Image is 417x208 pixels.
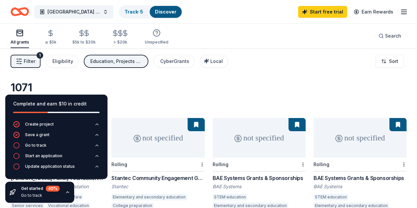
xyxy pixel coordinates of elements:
[213,174,306,182] div: BAE Systems Grants & Sponsorships
[11,4,29,19] a: Home
[11,81,104,94] div: 1071
[385,32,401,40] span: Search
[13,132,100,142] button: Save a grant
[47,8,100,16] span: [GEOGRAPHIC_DATA] Robotics Program
[213,162,228,167] div: Rolling
[213,118,306,158] div: not specified
[313,174,406,182] div: BAE Systems Grants & Sponsorships
[21,186,60,192] div: Get started
[145,26,168,48] button: Unspecified
[90,57,143,65] div: Education, Projects & programming
[111,118,204,158] div: not specified
[13,142,100,153] button: Go to track
[213,194,247,200] div: STEM education
[313,183,406,190] div: BAE Systems
[72,40,96,45] div: $5k to $20k
[111,27,129,48] button: > $20k
[119,5,182,18] button: Track· 5Discover
[11,55,41,68] button: Filter1
[52,57,73,65] div: Eligibility
[111,162,127,167] div: Rolling
[25,153,62,159] div: Start an application
[46,55,78,68] button: Eligibility
[145,40,168,45] div: Unspecified
[45,27,56,48] button: ≤ $5k
[111,40,129,45] div: > $20k
[160,57,189,65] div: CyberGrants
[111,183,204,190] div: Stantec
[13,100,100,108] div: Complete and earn $10 in credit
[375,55,404,68] button: Sort
[313,194,348,200] div: STEM education
[11,26,29,48] button: All grants
[11,40,29,45] div: All grants
[313,118,406,158] div: not specified
[213,183,306,190] div: BAE Systems
[389,57,398,65] span: Sort
[21,193,60,198] div: Go to track
[46,186,60,192] div: 40 %
[25,132,49,137] div: Save a grant
[373,29,406,43] button: Search
[111,194,187,200] div: Elementary and secondary education
[84,55,148,68] button: Education, Projects & programming
[72,27,96,48] button: $5k to $20k
[313,162,329,167] div: Rolling
[13,121,100,132] button: Create project
[25,122,54,127] div: Create project
[25,164,75,169] div: Update application status
[13,153,100,163] button: Start an application
[210,58,223,64] span: Local
[25,143,46,148] div: Go to track
[111,174,204,182] div: Stantec Community Engagement Grant
[34,5,113,18] button: [GEOGRAPHIC_DATA] Robotics Program
[200,55,228,68] button: Local
[298,6,347,18] a: Start free trial
[24,57,35,65] span: Filter
[155,9,176,15] a: Discover
[37,52,43,59] div: 1
[350,6,397,18] a: Earn Rewards
[125,9,143,15] a: Track· 5
[13,163,100,174] button: Update application status
[154,55,194,68] button: CyberGrants
[45,40,56,45] div: ≤ $5k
